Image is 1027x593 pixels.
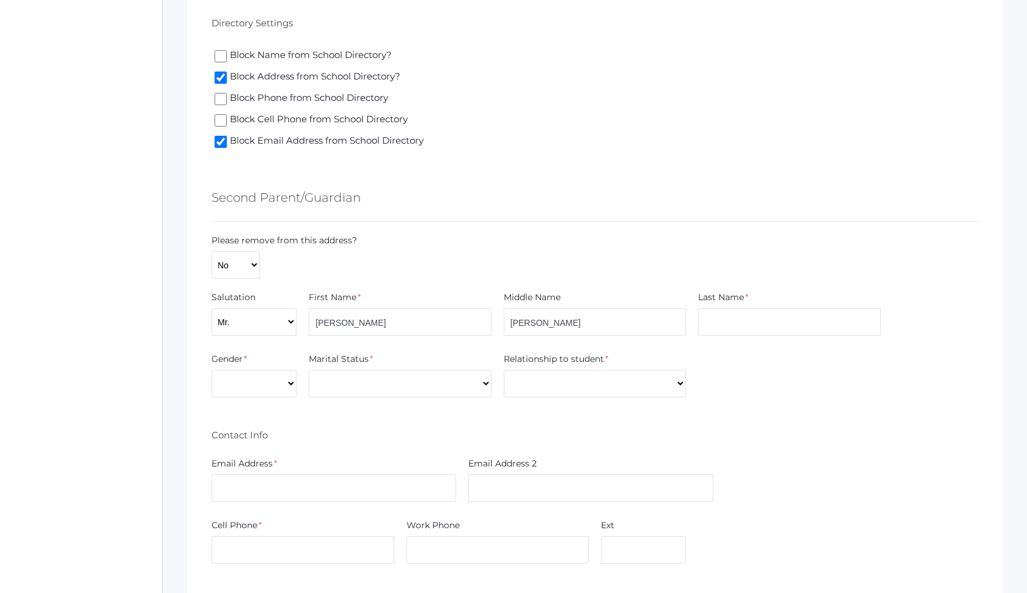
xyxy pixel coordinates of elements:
h5: Second Parent/Guardian [212,187,361,208]
label: Work Phone [407,519,460,532]
input: Block Email Address from School Directory [215,136,227,148]
input: Block Cell Phone from School Directory [215,114,227,127]
label: Salutation [212,291,256,304]
label: Marital Status [309,353,369,366]
label: Cell Phone [212,519,257,532]
label: Middle Name [504,291,561,304]
input: Block Phone from School Directory [215,93,227,105]
label: Last Name [698,291,744,304]
span: Block Name from School Directory? [227,48,393,64]
h6: Contact Info [212,429,268,441]
label: First Name [309,291,356,304]
label: Please remove from this address? [212,234,357,247]
label: Ext [601,519,614,532]
span: Block Address from School Directory? [227,70,402,85]
h6: Directory Settings [212,17,293,29]
label: Email Address 2 [468,457,537,470]
span: Block Email Address from School Directory [227,134,425,149]
span: Block Cell Phone from School Directory [227,112,409,128]
span: Block Phone from School Directory [227,91,389,106]
label: Relationship to student [504,353,604,366]
input: Block Address from School Directory? [215,72,227,84]
input: Block Name from School Directory? [215,50,227,62]
label: Gender [212,353,243,366]
label: Email Address [212,457,273,470]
